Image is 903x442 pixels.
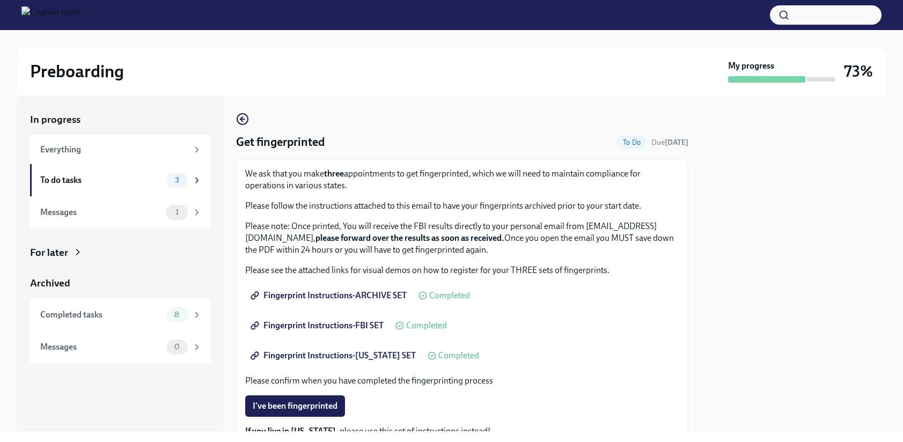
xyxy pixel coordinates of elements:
p: Please confirm when you have completed the fingerprinting process [245,375,679,387]
p: Please follow the instructions attached to this email to have your fingerprints archived prior to... [245,200,679,212]
div: Messages [40,341,162,353]
span: Fingerprint Instructions-FBI SET [253,320,384,331]
a: To do tasks3 [30,164,210,196]
a: For later [30,246,210,260]
a: Messages1 [30,196,210,229]
span: August 18th, 2025 08:00 [651,137,688,148]
a: Archived [30,276,210,290]
a: Fingerprint Instructions-FBI SET [245,315,391,336]
button: I've been fingerprinted [245,395,345,417]
div: For later [30,246,68,260]
span: Completed [406,321,447,330]
div: Everything [40,144,188,156]
span: To Do [616,138,647,146]
p: Please see the attached links for visual demos on how to register for your THREE sets of fingerpr... [245,264,679,276]
span: Completed [438,351,479,360]
strong: three [324,168,344,179]
span: 3 [168,176,186,184]
span: 8 [168,311,186,319]
span: I've been fingerprinted [253,401,337,411]
strong: [DATE] [665,138,688,147]
a: Completed tasks8 [30,299,210,331]
a: Fingerprint Instructions-ARCHIVE SET [245,285,414,306]
strong: please forward over the results as soon as received. [315,233,504,243]
span: Fingerprint Instructions-ARCHIVE SET [253,290,407,301]
a: In progress [30,113,210,127]
img: CharlieHealth [21,6,81,24]
h2: Preboarding [30,61,124,82]
span: Completed [429,291,470,300]
p: We ask that you make appointments to get fingerprinted, which we will need to maintain compliance... [245,168,679,191]
a: Fingerprint Instructions-[US_STATE] SET [245,345,423,366]
h3: 73% [844,62,873,81]
div: Messages [40,207,162,218]
span: 0 [168,343,186,351]
div: Completed tasks [40,309,162,321]
span: Due [651,138,688,147]
p: Please note: Once printed, You will receive the FBI results directly to your personal email from ... [245,220,679,256]
strong: My progress [728,60,774,72]
strong: If you live in [US_STATE] [245,426,336,436]
a: Messages0 [30,331,210,363]
p: , please use this set of instructions instead! [245,425,679,437]
span: Fingerprint Instructions-[US_STATE] SET [253,350,416,361]
span: 1 [169,208,185,216]
a: Everything [30,135,210,164]
div: To do tasks [40,174,162,186]
h4: Get fingerprinted [236,134,325,150]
